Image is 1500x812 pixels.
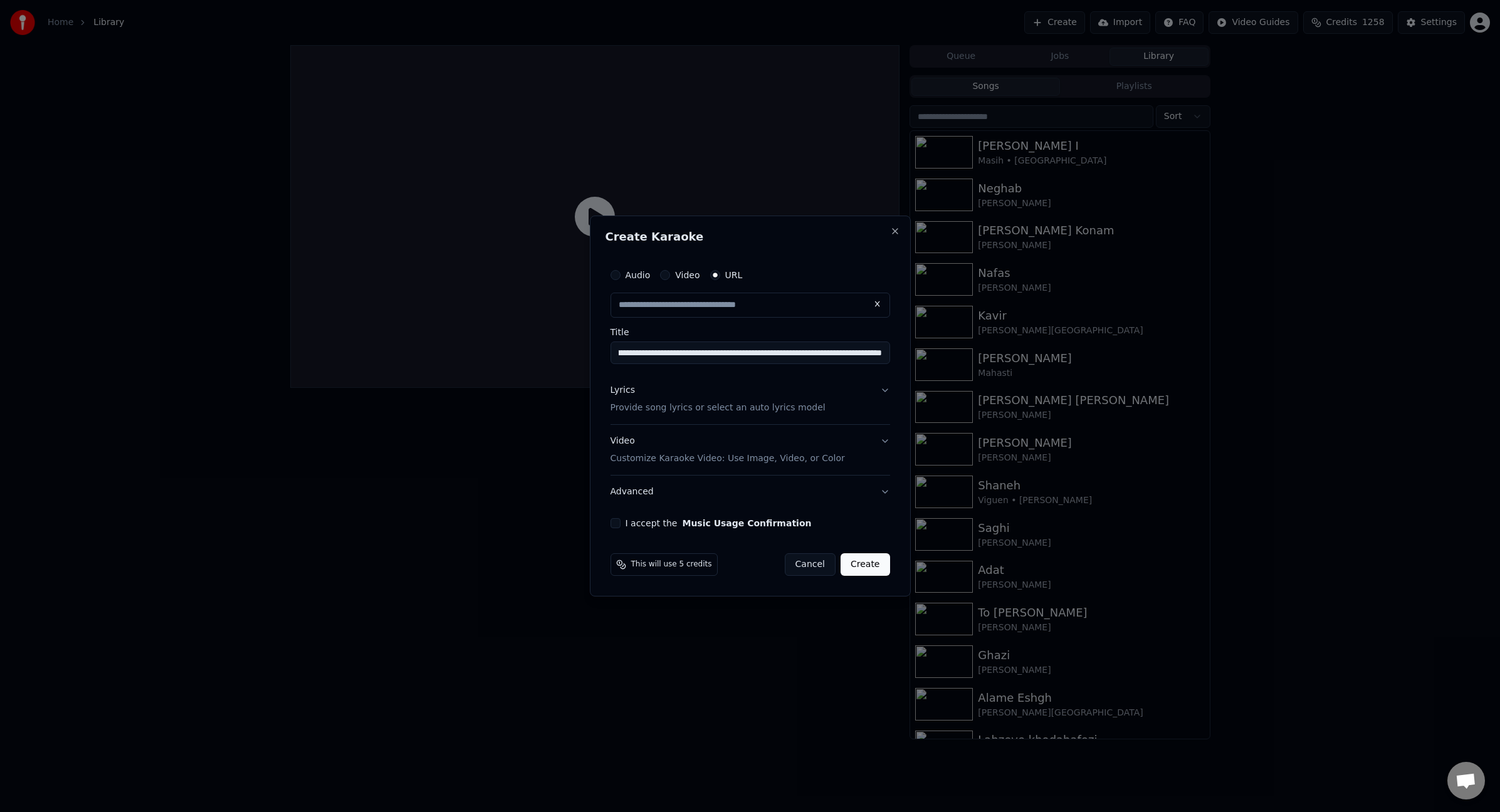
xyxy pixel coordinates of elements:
[631,560,712,570] span: This will use 5 credits
[611,425,890,475] button: VideoCustomize Karaoke Video: Use Image, Video, or Color
[611,435,845,465] div: Video
[611,402,826,414] p: Provide song lyrics or select an auto lyrics model
[626,271,651,279] label: Audio
[611,384,635,397] div: Lyrics
[675,271,700,279] label: Video
[606,231,895,242] h2: Create Karaoke
[725,271,743,279] label: URL
[626,519,812,528] label: I accept the
[611,452,845,465] p: Customize Karaoke Video: Use Image, Video, or Color
[841,553,890,576] button: Create
[611,374,890,424] button: LyricsProvide song lyrics or select an auto lyrics model
[785,553,836,576] button: Cancel
[682,519,811,528] button: I accept the
[611,328,890,336] label: Title
[611,476,890,508] button: Advanced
